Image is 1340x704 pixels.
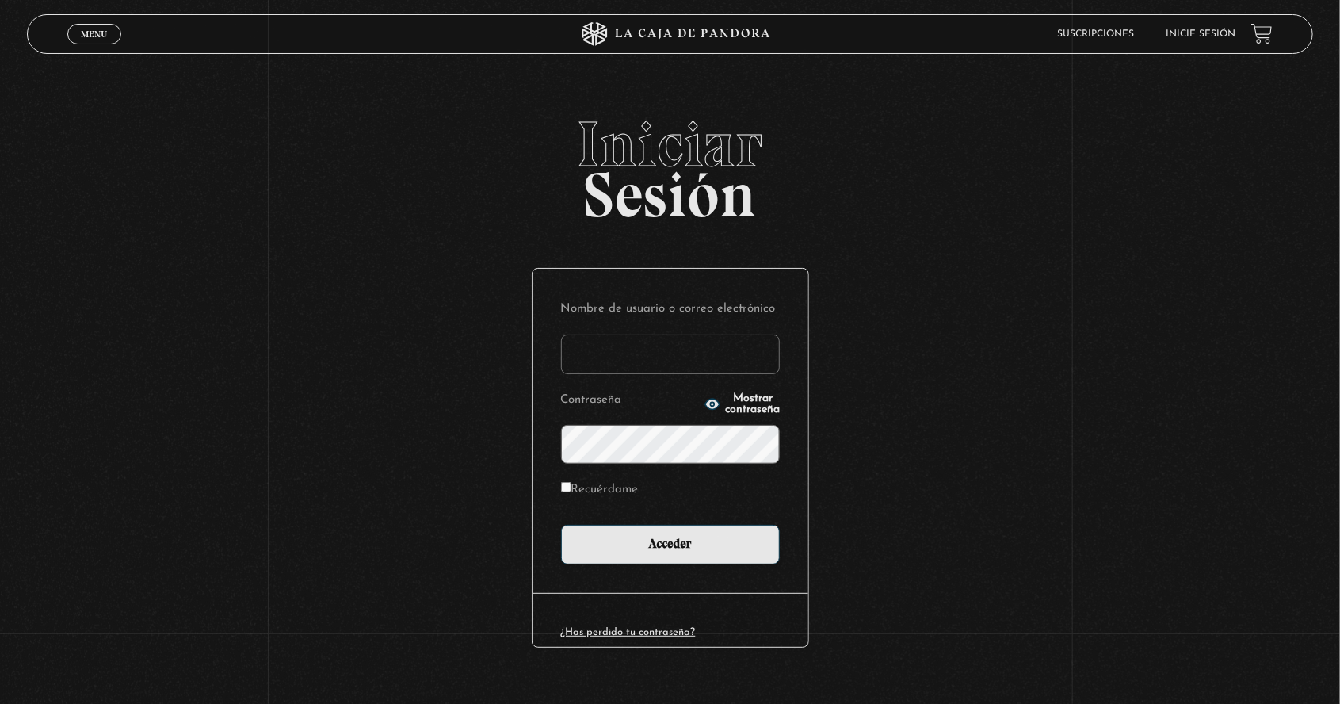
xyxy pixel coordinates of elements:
[75,43,113,54] span: Cerrar
[81,29,107,39] span: Menu
[561,388,701,413] label: Contraseña
[1251,23,1273,44] a: View your shopping cart
[27,113,1313,176] span: Iniciar
[561,525,780,564] input: Acceder
[561,478,639,503] label: Recuérdame
[725,393,780,415] span: Mostrar contraseña
[27,113,1313,214] h2: Sesión
[1057,29,1134,39] a: Suscripciones
[561,627,696,637] a: ¿Has perdido tu contraseña?
[561,482,571,492] input: Recuérdame
[561,297,780,322] label: Nombre de usuario o correo electrónico
[704,393,780,415] button: Mostrar contraseña
[1166,29,1235,39] a: Inicie sesión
